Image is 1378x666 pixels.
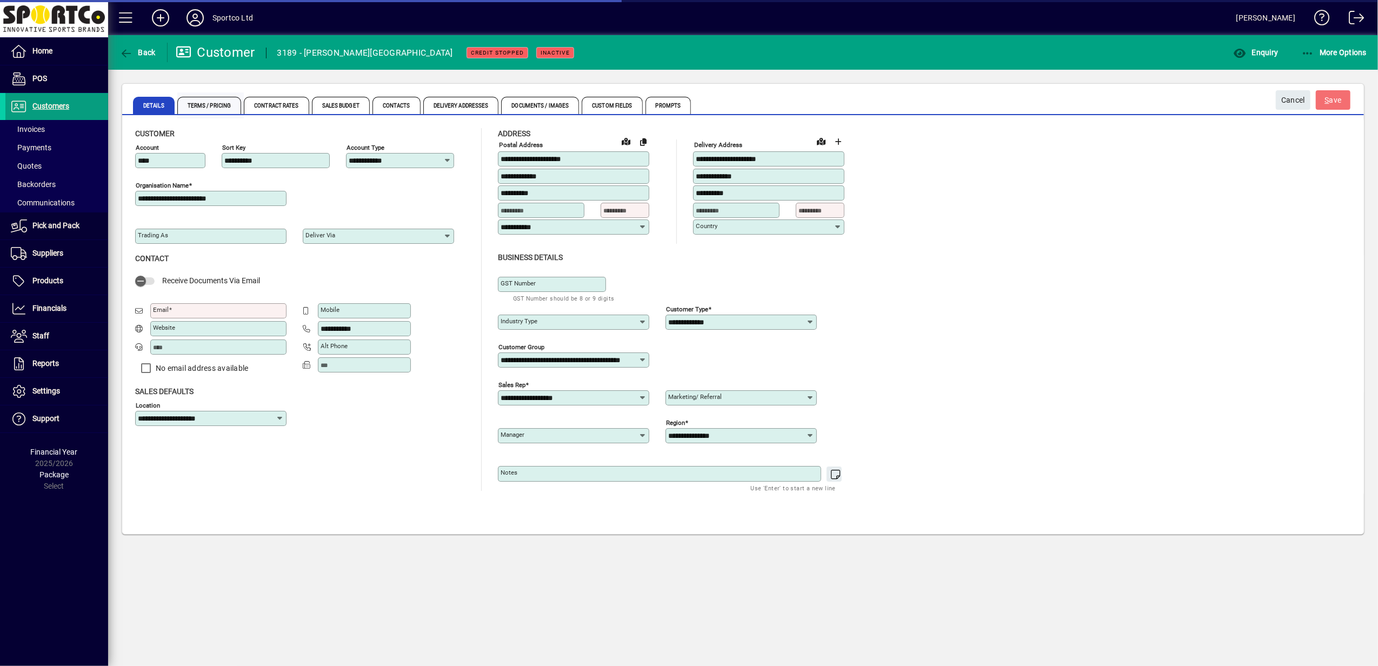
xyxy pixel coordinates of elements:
[178,8,212,28] button: Profile
[5,65,108,92] a: POS
[176,44,255,61] div: Customer
[1233,48,1278,57] span: Enquiry
[1301,48,1367,57] span: More Options
[162,276,260,285] span: Receive Documents Via Email
[668,393,722,401] mat-label: Marketing/ Referral
[5,120,108,138] a: Invoices
[244,97,309,114] span: Contract Rates
[471,49,524,56] span: Credit Stopped
[119,48,156,57] span: Back
[138,231,168,239] mat-label: Trading as
[696,222,717,230] mat-label: Country
[5,405,108,432] a: Support
[32,102,69,110] span: Customers
[133,97,175,114] span: Details
[135,254,169,263] span: Contact
[32,331,49,340] span: Staff
[5,138,108,157] a: Payments
[347,144,384,151] mat-label: Account Type
[582,97,642,114] span: Custom Fields
[11,198,75,207] span: Communications
[1316,90,1350,110] button: Save
[32,414,59,423] span: Support
[1325,96,1329,104] span: S
[32,276,63,285] span: Products
[635,133,652,150] button: Copy to Delivery address
[498,129,530,138] span: Address
[501,97,579,114] span: Documents / Images
[541,49,570,56] span: Inactive
[498,253,563,262] span: Business details
[1306,2,1330,37] a: Knowledge Base
[31,448,78,456] span: Financial Year
[423,97,499,114] span: Delivery Addresses
[11,162,42,170] span: Quotes
[117,43,158,62] button: Back
[135,387,194,396] span: Sales defaults
[751,482,836,494] mat-hint: Use 'Enter' to start a new line
[222,144,245,151] mat-label: Sort key
[498,343,544,350] mat-label: Customer group
[813,132,830,150] a: View on map
[830,133,847,150] button: Choose address
[32,46,52,55] span: Home
[32,249,63,257] span: Suppliers
[32,387,60,395] span: Settings
[153,324,175,331] mat-label: Website
[153,306,169,314] mat-label: Email
[32,304,66,312] span: Financials
[666,418,685,426] mat-label: Region
[321,342,348,350] mat-label: Alt Phone
[501,469,517,476] mat-label: Notes
[212,9,253,26] div: Sportco Ltd
[513,292,615,304] mat-hint: GST Number should be 8 or 9 digits
[5,378,108,405] a: Settings
[11,143,51,152] span: Payments
[5,212,108,239] a: Pick and Pack
[32,359,59,368] span: Reports
[11,180,56,189] span: Backorders
[277,44,453,62] div: 3189 - [PERSON_NAME][GEOGRAPHIC_DATA]
[143,8,178,28] button: Add
[5,194,108,212] a: Communications
[154,363,249,374] label: No email address available
[645,97,691,114] span: Prompts
[32,74,47,83] span: POS
[136,182,189,189] mat-label: Organisation name
[5,240,108,267] a: Suppliers
[5,38,108,65] a: Home
[5,157,108,175] a: Quotes
[135,129,175,138] span: Customer
[617,132,635,150] a: View on map
[1341,2,1364,37] a: Logout
[5,323,108,350] a: Staff
[1236,9,1295,26] div: [PERSON_NAME]
[372,97,421,114] span: Contacts
[39,470,69,479] span: Package
[666,305,708,312] mat-label: Customer type
[5,295,108,322] a: Financials
[501,317,537,325] mat-label: Industry type
[136,402,160,409] mat-label: Location
[305,231,335,239] mat-label: Deliver via
[1276,90,1310,110] button: Cancel
[11,125,45,134] span: Invoices
[177,97,242,114] span: Terms / Pricing
[1299,43,1370,62] button: More Options
[501,279,536,287] mat-label: GST Number
[321,306,339,314] mat-label: Mobile
[136,144,159,151] mat-label: Account
[5,268,108,295] a: Products
[32,221,79,230] span: Pick and Pack
[498,381,525,388] mat-label: Sales rep
[5,175,108,194] a: Backorders
[5,350,108,377] a: Reports
[501,431,524,438] mat-label: Manager
[1230,43,1281,62] button: Enquiry
[312,97,370,114] span: Sales Budget
[1281,91,1305,109] span: Cancel
[108,43,168,62] app-page-header-button: Back
[1325,91,1342,109] span: ave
